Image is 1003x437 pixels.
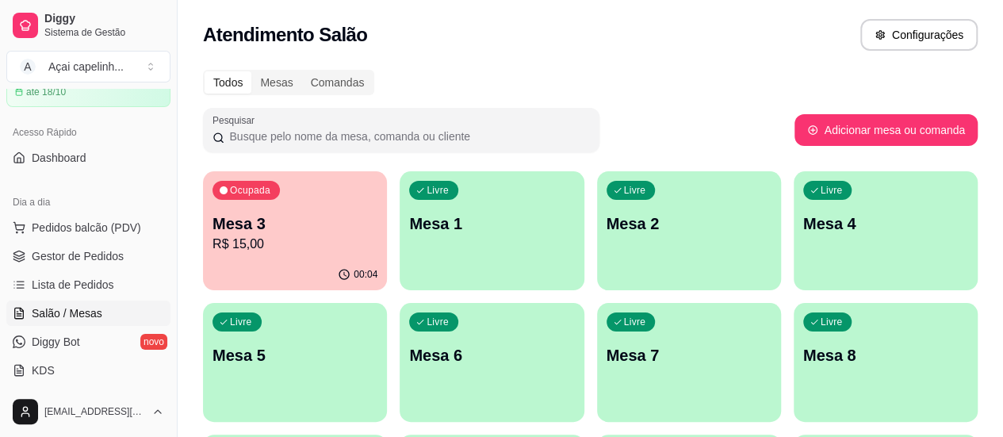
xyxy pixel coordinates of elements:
[400,303,584,422] button: LivreMesa 6
[212,235,377,254] p: R$ 15,00
[230,316,252,328] p: Livre
[203,171,387,290] button: OcupadaMesa 3R$ 15,0000:04
[205,71,251,94] div: Todos
[354,268,377,281] p: 00:04
[212,213,377,235] p: Mesa 3
[203,22,367,48] h2: Atendimento Salão
[597,171,781,290] button: LivreMesa 2
[803,344,968,366] p: Mesa 8
[821,184,843,197] p: Livre
[6,145,170,171] a: Dashboard
[32,277,114,293] span: Lista de Pedidos
[32,220,141,236] span: Pedidos balcão (PDV)
[302,71,373,94] div: Comandas
[32,248,124,264] span: Gestor de Pedidos
[203,303,387,422] button: LivreMesa 5
[860,19,978,51] button: Configurações
[607,213,771,235] p: Mesa 2
[32,150,86,166] span: Dashboard
[6,393,170,431] button: [EMAIL_ADDRESS][DOMAIN_NAME]
[6,215,170,240] button: Pedidos balcão (PDV)
[32,362,55,378] span: KDS
[6,6,170,44] a: DiggySistema de Gestão
[212,344,377,366] p: Mesa 5
[224,128,590,144] input: Pesquisar
[427,316,449,328] p: Livre
[6,329,170,355] a: Diggy Botnovo
[794,303,978,422] button: LivreMesa 8
[821,316,843,328] p: Livre
[6,120,170,145] div: Acesso Rápido
[427,184,449,197] p: Livre
[624,184,646,197] p: Livre
[251,71,301,94] div: Mesas
[48,59,124,75] div: Açai capelinh ...
[44,12,164,26] span: Diggy
[409,213,574,235] p: Mesa 1
[6,272,170,297] a: Lista de Pedidos
[400,171,584,290] button: LivreMesa 1
[20,59,36,75] span: A
[794,171,978,290] button: LivreMesa 4
[26,86,66,98] article: até 18/10
[624,316,646,328] p: Livre
[409,344,574,366] p: Mesa 6
[212,113,260,127] label: Pesquisar
[607,344,771,366] p: Mesa 7
[803,213,968,235] p: Mesa 4
[32,305,102,321] span: Salão / Mesas
[6,301,170,326] a: Salão / Mesas
[32,334,80,350] span: Diggy Bot
[6,190,170,215] div: Dia a dia
[44,405,145,418] span: [EMAIL_ADDRESS][DOMAIN_NAME]
[44,26,164,39] span: Sistema de Gestão
[6,51,170,82] button: Select a team
[6,358,170,383] a: KDS
[597,303,781,422] button: LivreMesa 7
[230,184,270,197] p: Ocupada
[794,114,978,146] button: Adicionar mesa ou comanda
[6,243,170,269] a: Gestor de Pedidos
